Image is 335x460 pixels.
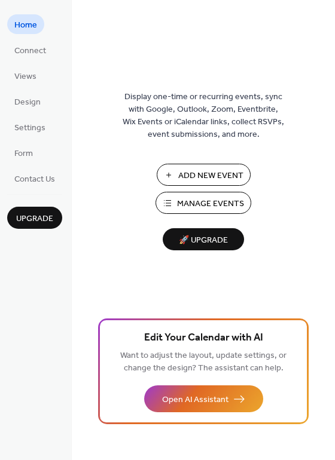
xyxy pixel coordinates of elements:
[156,192,251,214] button: Manage Events
[144,330,263,346] span: Edit Your Calendar with AI
[157,164,251,186] button: Add New Event
[7,66,44,85] a: Views
[7,40,53,60] a: Connect
[120,348,287,376] span: Want to adjust the layout, update settings, or change the design? The assistant can help.
[7,143,40,162] a: Form
[162,394,229,406] span: Open AI Assistant
[163,228,244,250] button: 🚀 Upgrade
[7,91,48,111] a: Design
[16,213,53,225] span: Upgrade
[170,232,237,249] span: 🚀 Upgrade
[14,19,37,32] span: Home
[7,117,53,137] a: Settings
[14,148,33,160] span: Form
[14,122,45,134] span: Settings
[177,198,244,210] span: Manage Events
[144,385,263,412] button: Open AI Assistant
[7,207,62,229] button: Upgrade
[14,70,36,83] span: Views
[14,96,41,109] span: Design
[14,173,55,186] span: Contact Us
[123,91,284,141] span: Display one-time or recurring events, sync with Google, Outlook, Zoom, Eventbrite, Wix Events or ...
[7,14,44,34] a: Home
[7,168,62,188] a: Contact Us
[14,45,46,57] span: Connect
[178,170,243,182] span: Add New Event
